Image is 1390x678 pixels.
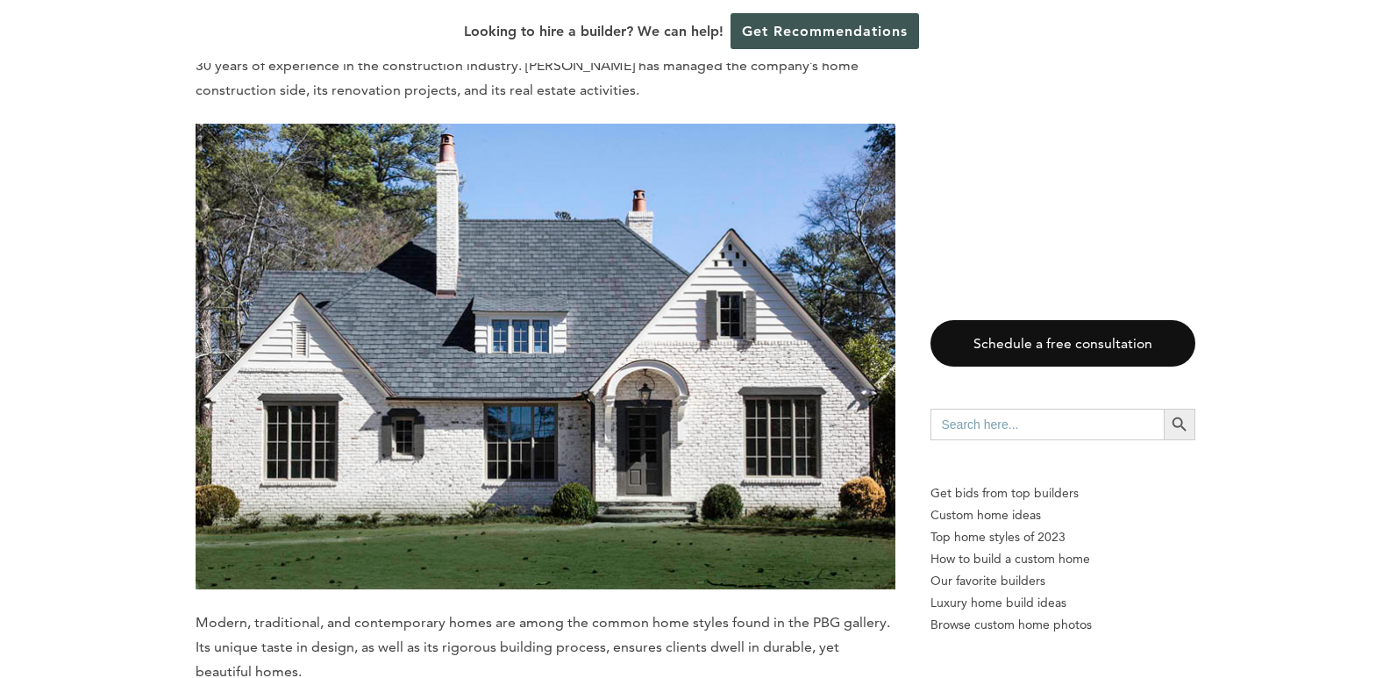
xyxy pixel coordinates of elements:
[930,570,1195,592] a: Our favorite builders
[930,504,1195,526] a: Custom home ideas
[196,32,880,74] span: PBG founder [PERSON_NAME] has over 30 years of experience in the construction industry.
[930,548,1195,570] a: How to build a custom home
[196,57,859,98] span: [PERSON_NAME] has managed the company’s home construction side, its renovation projects, and its ...
[930,409,1164,440] input: Search here...
[731,13,919,49] a: Get Recommendations
[930,320,1195,367] a: Schedule a free consultation
[930,592,1195,614] a: Luxury home build ideas
[930,482,1195,504] p: Get bids from top builders
[930,526,1195,548] a: Top home styles of 2023
[1170,415,1189,434] svg: Search
[930,614,1195,636] a: Browse custom home photos
[1053,552,1369,657] iframe: Drift Widget Chat Controller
